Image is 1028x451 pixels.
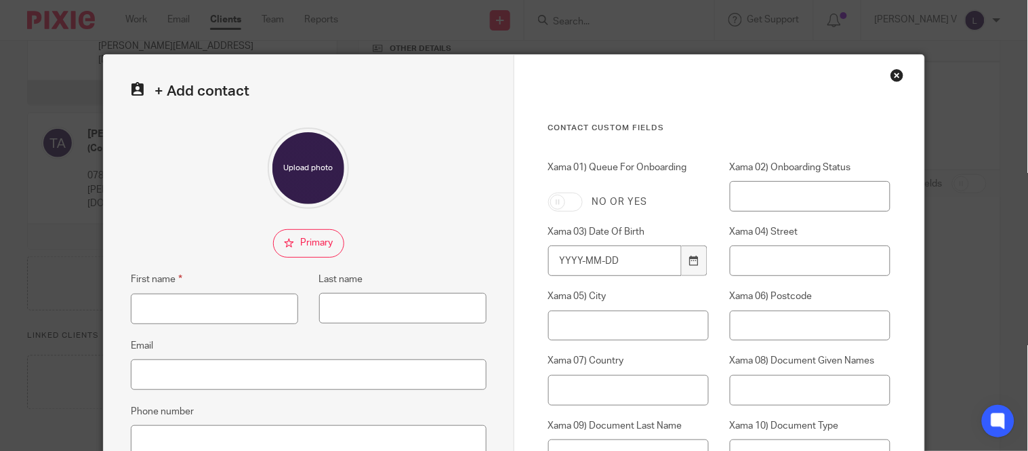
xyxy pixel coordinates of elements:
label: Xama 02) Onboarding Status [730,161,890,174]
label: No or yes [592,195,648,209]
label: Xama 06) Postcode [730,290,890,303]
h2: + Add contact [131,82,487,100]
label: Phone number [131,405,194,418]
label: Xama 05) City [548,290,709,303]
label: Xama 07) Country [548,354,709,368]
label: Xama 09) Document Last Name [548,419,709,433]
label: Xama 04) Street [730,225,890,239]
label: Xama 01) Queue For Onboarding [548,161,709,182]
label: Xama 10) Document Type [730,419,890,433]
label: Xama 08) Document Given Names [730,354,890,368]
label: Xama 03) Date Of Birth [548,225,709,239]
label: Last name [319,273,363,286]
h3: Contact Custom fields [548,123,891,134]
label: Email [131,339,153,353]
input: YYYY-MM-DD [548,246,682,276]
label: First name [131,271,182,287]
div: Close this dialog window [890,68,904,82]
